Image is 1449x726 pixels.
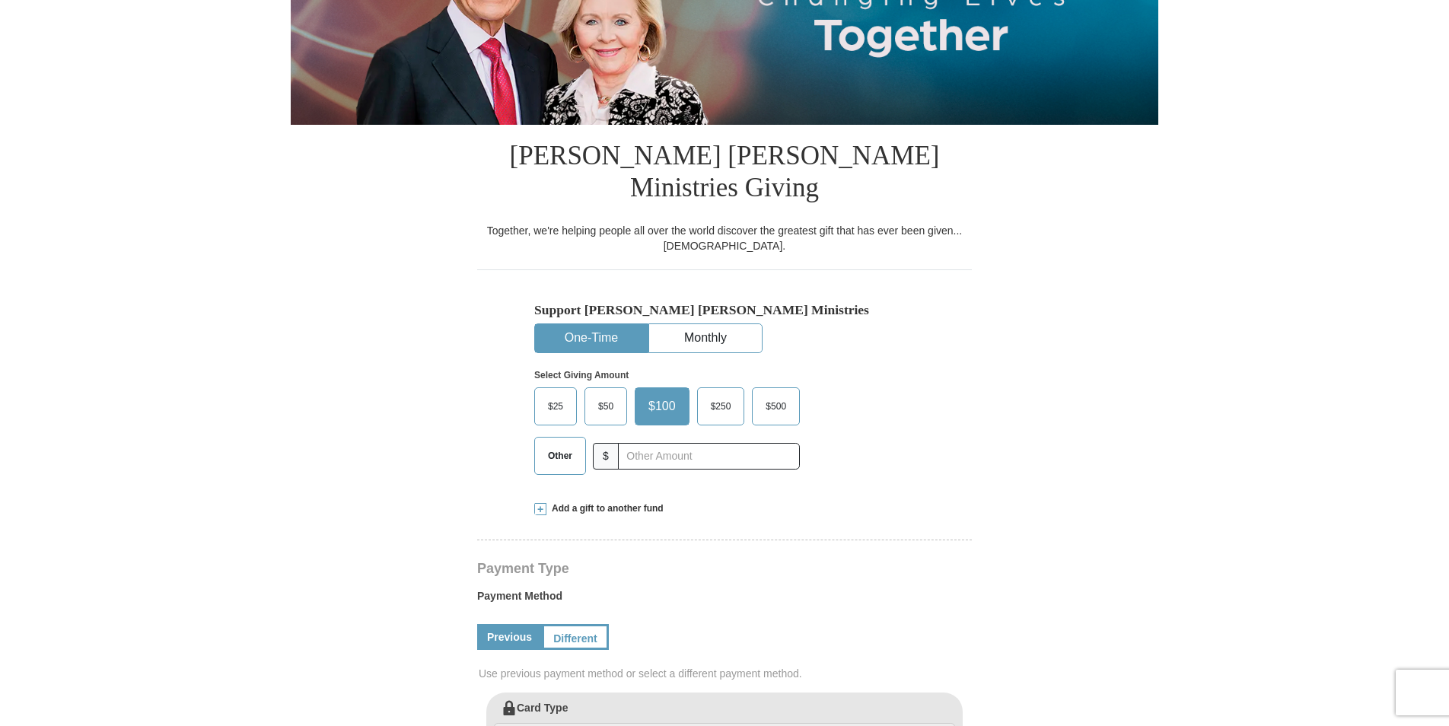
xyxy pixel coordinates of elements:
input: Other Amount [618,443,800,470]
h1: [PERSON_NAME] [PERSON_NAME] Ministries Giving [477,125,972,223]
span: $250 [703,395,739,418]
span: $50 [591,395,621,418]
button: One-Time [535,324,648,352]
span: $100 [641,395,683,418]
span: Add a gift to another fund [546,502,664,515]
button: Monthly [649,324,762,352]
a: Different [542,624,609,650]
span: $ [593,443,619,470]
h5: Support [PERSON_NAME] [PERSON_NAME] Ministries [534,302,915,318]
a: Previous [477,624,542,650]
div: Together, we're helping people all over the world discover the greatest gift that has ever been g... [477,223,972,253]
label: Payment Method [477,588,972,611]
h4: Payment Type [477,562,972,575]
span: $25 [540,395,571,418]
span: Other [540,444,580,467]
strong: Select Giving Amount [534,370,629,381]
span: Use previous payment method or select a different payment method. [479,666,973,681]
span: $500 [758,395,794,418]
